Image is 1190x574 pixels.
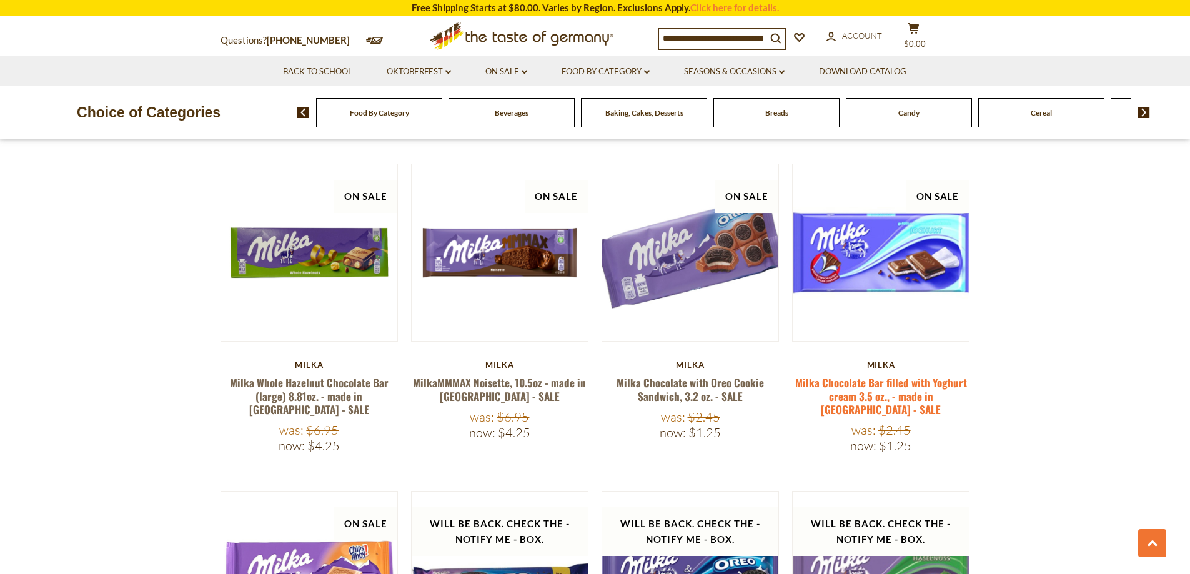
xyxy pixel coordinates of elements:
label: Now: [279,438,305,453]
label: Was: [470,409,494,425]
img: MilkaMMMAX [412,164,588,341]
span: $1.25 [688,425,721,440]
a: Food By Category [562,65,650,79]
div: Milka [602,360,780,370]
img: next arrow [1138,107,1150,118]
a: Food By Category [350,108,409,117]
a: Milka Whole Hazelnut Chocolate Bar (large) 8.81oz. - made in [GEOGRAPHIC_DATA] - SALE [230,375,389,417]
a: Download Catalog [819,65,906,79]
span: $2.45 [688,409,720,425]
span: Account [842,31,882,41]
span: $6.95 [306,422,339,438]
label: Now: [660,425,686,440]
a: On Sale [485,65,527,79]
label: Now: [850,438,876,453]
label: Was: [661,409,685,425]
div: Milka [792,360,970,370]
a: Breads [765,108,788,117]
button: $0.00 [895,22,933,54]
span: $0.00 [904,39,926,49]
div: Milka [221,360,399,370]
a: Seasons & Occasions [684,65,785,79]
p: Questions? [221,32,359,49]
img: previous arrow [297,107,309,118]
a: Milka Chocolate Bar filled with Yoghurt cream 3.5 oz., - made in [GEOGRAPHIC_DATA] - SALE [795,375,967,417]
label: Now: [469,425,495,440]
img: Milka [602,164,779,341]
span: $1.25 [879,438,911,453]
a: Account [826,29,882,43]
span: $2.45 [878,422,911,438]
a: [PHONE_NUMBER] [267,34,350,46]
div: Milka [411,360,589,370]
span: $4.25 [498,425,530,440]
a: Oktoberfest [387,65,451,79]
img: Milka [221,164,398,341]
a: Click here for details. [690,2,779,13]
a: Candy [898,108,920,117]
img: Milka [793,164,969,341]
a: MilkaMMMAX Noisette, 10.5oz - made in [GEOGRAPHIC_DATA] - SALE [413,375,586,403]
a: Baking, Cakes, Desserts [605,108,683,117]
label: Was: [851,422,876,438]
a: Cereal [1031,108,1052,117]
span: $6.95 [497,409,529,425]
a: Milka Chocolate with Oreo Cookie Sandwich, 3.2 oz. - SALE [617,375,764,403]
a: Back to School [283,65,352,79]
label: Was: [279,422,304,438]
span: $4.25 [307,438,340,453]
a: Beverages [495,108,528,117]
